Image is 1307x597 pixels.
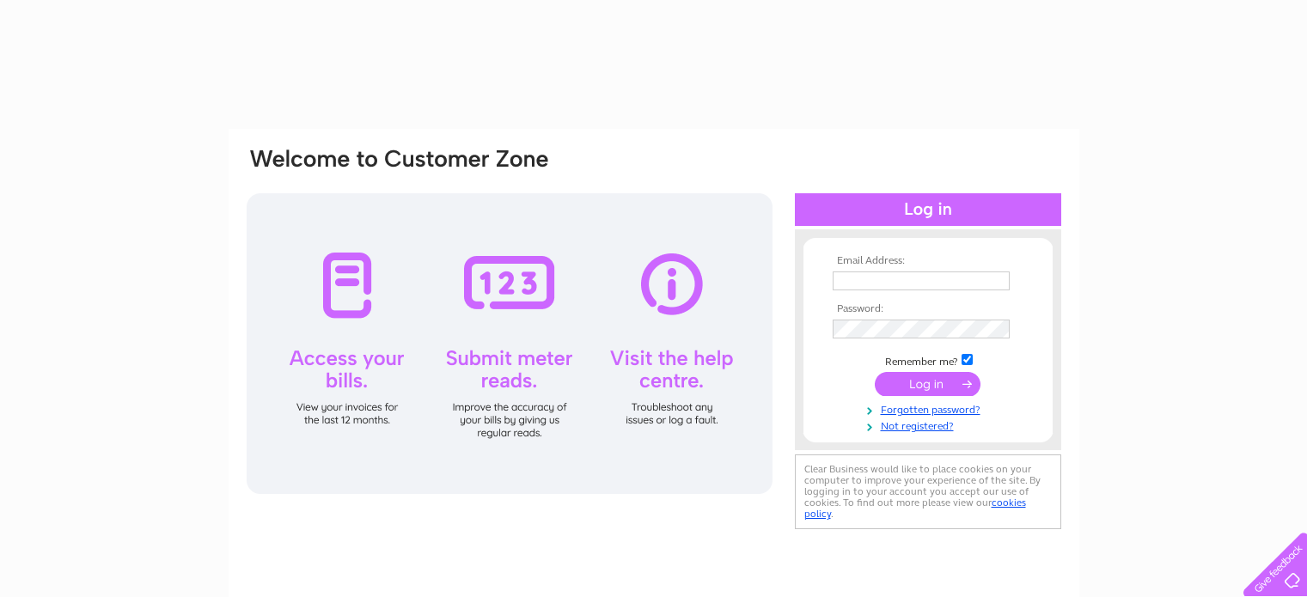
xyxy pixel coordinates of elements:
td: Remember me? [828,351,1028,369]
a: Forgotten password? [833,400,1028,417]
div: Clear Business would like to place cookies on your computer to improve your experience of the sit... [795,454,1061,529]
th: Email Address: [828,255,1028,267]
a: cookies policy [804,496,1026,520]
th: Password: [828,303,1028,315]
input: Submit [875,372,980,396]
a: Not registered? [833,417,1028,433]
